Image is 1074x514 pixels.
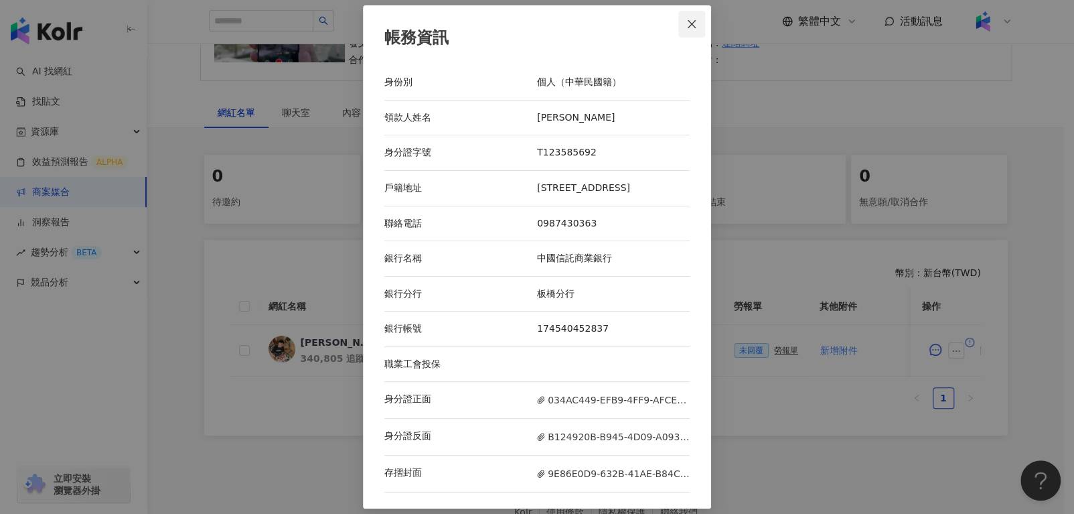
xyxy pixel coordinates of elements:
span: 9E86E0D9-632B-41AE-B84C-85393140F75D.jpeg [537,466,690,481]
div: 板橋分行 [537,287,690,301]
span: B124920B-B945-4D09-A093-5301C58CA0A0.jpeg [537,430,690,444]
div: 174540452837 [537,322,690,336]
div: 身分證正面 [384,393,537,407]
div: 身分證字號 [384,146,537,159]
div: 戶籍地址 [384,182,537,195]
div: 聯絡電話 [384,217,537,231]
div: 存摺封面 [384,466,537,481]
div: [PERSON_NAME] [537,111,690,125]
div: 身份別 [384,76,537,89]
div: 中國信託商業銀行 [537,252,690,265]
span: 034AC449-EFB9-4FF9-AFCE-4BA7DEB77014.jpeg [537,393,690,407]
button: Close [678,11,705,38]
div: [STREET_ADDRESS] [537,182,690,195]
div: 0987430363 [537,217,690,231]
div: 身分證反面 [384,430,537,444]
div: T123585692 [537,146,690,159]
span: close [686,19,697,29]
div: 銀行帳號 [384,322,537,336]
div: 帳務資訊 [384,27,690,50]
div: 銀行分行 [384,287,537,301]
div: 銀行名稱 [384,252,537,265]
div: 領款人姓名 [384,111,537,125]
div: 個人（中華民國籍） [537,76,690,89]
div: 職業工會投保 [384,358,537,371]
